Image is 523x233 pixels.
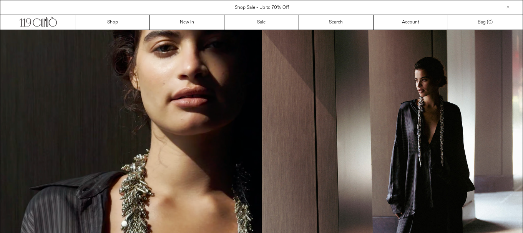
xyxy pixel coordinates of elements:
span: 0 [488,19,491,25]
a: Shop Sale - Up to 70% Off [235,5,289,11]
a: New In [150,15,224,30]
a: Bag () [448,15,523,30]
a: Search [299,15,374,30]
a: Sale [224,15,299,30]
a: Account [374,15,448,30]
span: ) [488,19,493,26]
a: Shop [75,15,150,30]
